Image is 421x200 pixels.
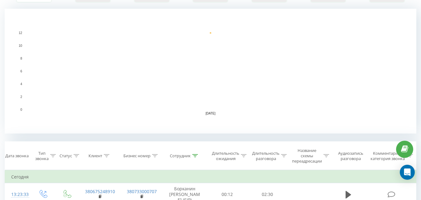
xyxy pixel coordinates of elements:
div: Длительность разговора [252,151,280,161]
div: Бизнес номер [123,153,151,159]
div: Тип звонка [35,151,49,161]
div: Open Intercom Messenger [400,165,415,180]
div: Аудиозапись разговора [335,151,366,161]
text: 12 [19,31,22,35]
a: 380733000707 [127,188,157,194]
div: Сотрудник [170,153,191,159]
div: Клиент [89,153,102,159]
div: Дата звонка [5,153,29,159]
text: 8 [20,57,22,60]
svg: A chart. [5,9,416,134]
text: 0 [20,108,22,111]
text: 10 [19,44,22,47]
text: 2 [20,95,22,99]
td: Сегодня [5,171,416,183]
text: 6 [20,70,22,73]
div: Комментарий/категория звонка [369,151,406,161]
div: Длительность ожидания [212,151,239,161]
text: [DATE] [206,112,216,115]
a: 380675248910 [85,188,115,194]
div: Название схемы переадресации [292,148,322,164]
div: Статус [60,153,72,159]
text: 4 [20,82,22,86]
